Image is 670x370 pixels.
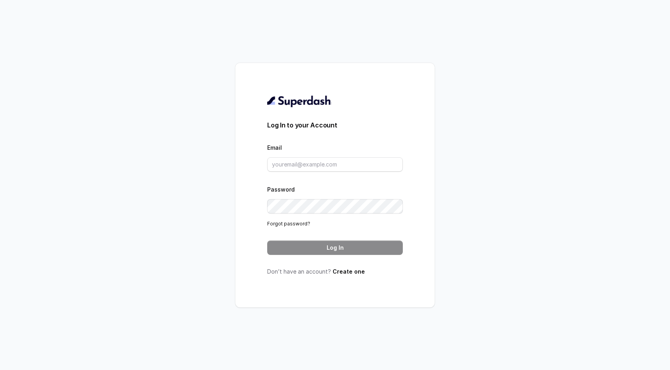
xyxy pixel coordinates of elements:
[267,241,403,255] button: Log In
[267,144,282,151] label: Email
[267,221,310,227] a: Forgot password?
[267,268,403,276] p: Don’t have an account?
[333,268,365,275] a: Create one
[267,186,295,193] label: Password
[267,95,331,108] img: light.svg
[267,157,403,172] input: youremail@example.com
[267,120,403,130] h3: Log In to your Account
